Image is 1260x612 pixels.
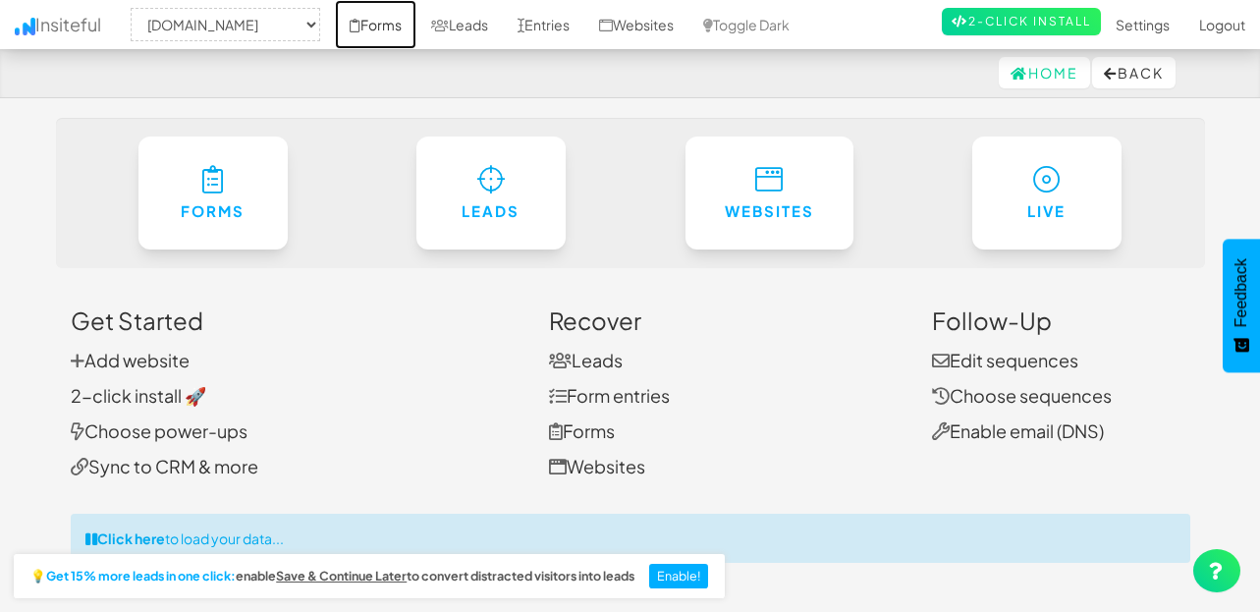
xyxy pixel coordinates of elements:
[97,529,165,547] strong: Click here
[725,203,814,220] h6: Websites
[71,384,206,407] a: 2-click install 🚀
[932,349,1078,371] a: Edit sequences
[649,564,709,589] button: Enable!
[942,8,1101,35] a: 2-Click Install
[71,419,247,442] a: Choose power-ups
[30,570,634,584] h2: 💡 enable to convert distracted visitors into leads
[1233,258,1250,327] span: Feedback
[15,18,35,35] img: icon.png
[276,570,407,584] a: Save & Continue Later
[549,349,623,371] a: Leads
[138,137,288,250] a: Forms
[71,455,258,477] a: Sync to CRM & more
[999,57,1090,88] a: Home
[932,384,1112,407] a: Choose sequences
[549,455,645,477] a: Websites
[549,384,670,407] a: Form entries
[71,514,1190,563] div: to load your data...
[685,137,853,250] a: Websites
[46,570,236,584] strong: Get 15% more leads in one click:
[71,349,190,371] a: Add website
[1012,203,1082,220] h6: Live
[1223,239,1260,372] button: Feedback - Show survey
[932,307,1190,333] h3: Follow-Up
[276,568,407,584] u: Save & Continue Later
[549,307,903,333] h3: Recover
[178,203,248,220] h6: Forms
[1092,57,1176,88] button: Back
[549,419,615,442] a: Forms
[932,419,1104,442] a: Enable email (DNS)
[456,203,526,220] h6: Leads
[71,307,520,333] h3: Get Started
[416,137,566,250] a: Leads
[972,137,1122,250] a: Live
